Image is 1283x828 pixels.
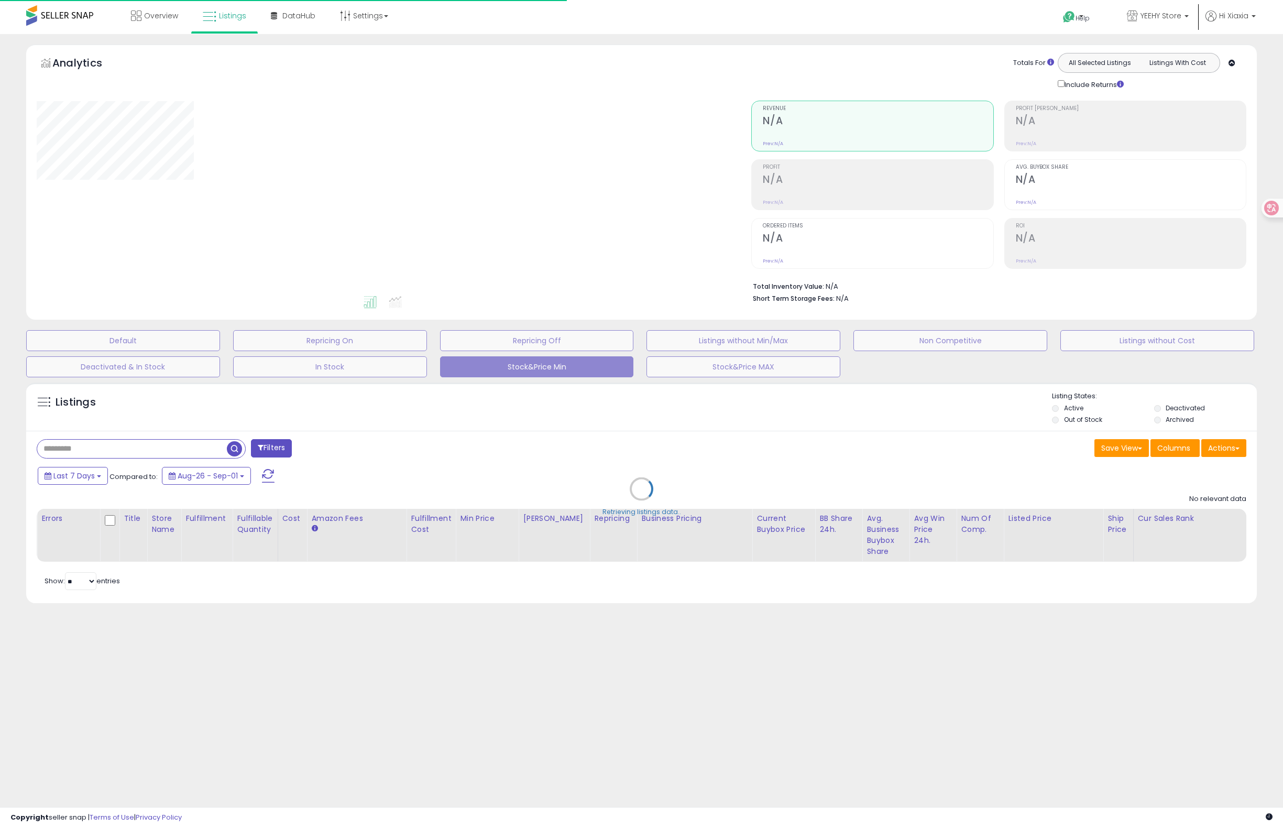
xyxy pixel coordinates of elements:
[1219,10,1248,21] span: Hi Xiaxia
[1016,223,1246,229] span: ROI
[440,330,634,351] button: Repricing Off
[440,356,634,377] button: Stock&Price Min
[1016,140,1036,147] small: Prev: N/A
[1076,14,1090,23] span: Help
[1141,10,1181,21] span: YEEHY Store
[1062,10,1076,24] i: Get Help
[1016,165,1246,170] span: Avg. Buybox Share
[219,10,246,21] span: Listings
[1138,56,1216,70] button: Listings With Cost
[1016,115,1246,129] h2: N/A
[233,356,427,377] button: In Stock
[1016,232,1246,246] h2: N/A
[1055,3,1110,34] a: Help
[26,356,220,377] button: Deactivated & In Stock
[763,223,993,229] span: Ordered Items
[1061,56,1139,70] button: All Selected Listings
[763,165,993,170] span: Profit
[52,56,123,73] h5: Analytics
[763,140,783,147] small: Prev: N/A
[763,258,783,264] small: Prev: N/A
[763,199,783,205] small: Prev: N/A
[763,232,993,246] h2: N/A
[1016,258,1036,264] small: Prev: N/A
[763,173,993,188] h2: N/A
[233,330,427,351] button: Repricing On
[763,106,993,112] span: Revenue
[1060,330,1254,351] button: Listings without Cost
[1016,106,1246,112] span: Profit [PERSON_NAME]
[763,115,993,129] h2: N/A
[753,294,835,303] b: Short Term Storage Fees:
[1016,173,1246,188] h2: N/A
[853,330,1047,351] button: Non Competitive
[836,293,849,303] span: N/A
[646,330,840,351] button: Listings without Min/Max
[144,10,178,21] span: Overview
[282,10,315,21] span: DataHub
[26,330,220,351] button: Default
[753,279,1238,292] li: N/A
[602,507,681,517] div: Retrieving listings data..
[646,356,840,377] button: Stock&Price MAX
[1013,58,1054,68] div: Totals For
[753,282,824,291] b: Total Inventory Value:
[1050,78,1136,90] div: Include Returns
[1016,199,1036,205] small: Prev: N/A
[1205,10,1256,34] a: Hi Xiaxia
